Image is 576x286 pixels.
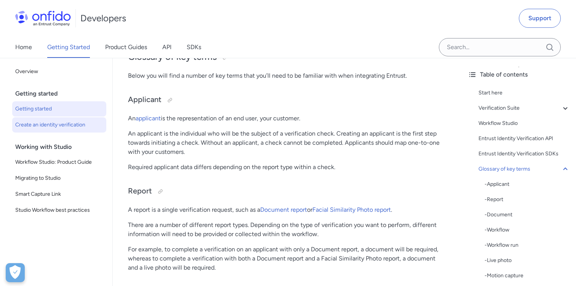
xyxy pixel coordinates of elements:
[80,12,126,24] h1: Developers
[485,225,570,235] a: -Workflow
[105,37,147,58] a: Product Guides
[478,88,570,97] a: Start here
[485,241,570,250] a: -Workflow run
[12,171,106,186] a: Migrating to Studio
[478,119,570,128] a: Workflow Studio
[519,9,561,28] a: Support
[12,64,106,79] a: Overview
[136,115,161,122] a: applicant
[260,206,307,213] a: Document report
[485,210,570,219] a: -Document
[6,263,25,282] button: Open Preferences
[15,158,103,167] span: Workflow Studio: Product Guide
[47,37,90,58] a: Getting Started
[12,155,106,170] a: Workflow Studio: Product Guide
[485,271,570,280] a: -Motion capture
[128,220,446,239] p: There are a number of different report types. Depending on the type of verification you want to p...
[15,86,109,101] div: Getting started
[312,206,391,213] a: Facial Similarity Photo report
[12,117,106,133] a: Create an identity verification
[485,241,570,250] div: - Workflow run
[485,195,570,204] div: - Report
[128,205,446,214] p: A report is a single verification request, such as a or .
[128,163,446,172] p: Required applicant data differs depending on the report type within a check.
[478,134,570,143] a: Entrust Identity Verification API
[485,225,570,235] div: - Workflow
[128,114,446,123] p: An is the representation of an end user, your customer.
[485,271,570,280] div: - Motion capture
[485,256,570,265] div: - Live photo
[15,11,71,26] img: Onfido Logo
[15,37,32,58] a: Home
[468,70,570,79] div: Table of contents
[128,185,446,198] h3: Report
[485,180,570,189] div: - Applicant
[478,165,570,174] a: Glossary of key terms
[15,174,103,183] span: Migrating to Studio
[187,37,201,58] a: SDKs
[15,104,103,113] span: Getting started
[478,104,570,113] a: Verification Suite
[485,256,570,265] a: -Live photo
[15,190,103,199] span: Smart Capture Link
[6,263,25,282] div: Cookie Preferences
[15,67,103,76] span: Overview
[128,129,446,157] p: An applicant is the individual who will be the subject of a verification check. Creating an appli...
[485,210,570,219] div: - Document
[128,71,446,80] p: Below you will find a number of key terms that you’ll need to be familiar with when integrating E...
[15,206,103,215] span: Studio Workflow best practices
[12,101,106,117] a: Getting started
[15,139,109,155] div: Working with Studio
[128,94,446,106] h3: Applicant
[485,195,570,204] a: -Report
[485,180,570,189] a: -Applicant
[439,38,561,56] input: Onfido search input field
[15,120,103,129] span: Create an identity verification
[12,187,106,202] a: Smart Capture Link
[162,37,171,58] a: API
[128,245,446,272] p: For example, to complete a verification on an applicant with only a Document report, a document w...
[12,203,106,218] a: Studio Workflow best practices
[478,149,570,158] a: Entrust Identity Verification SDKs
